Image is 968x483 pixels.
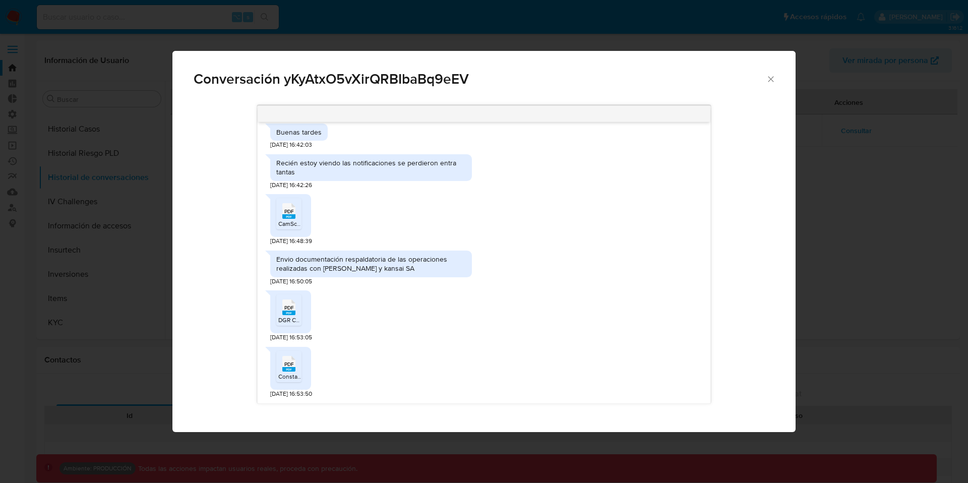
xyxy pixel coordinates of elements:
[270,237,312,246] span: [DATE] 16:48:39
[270,277,312,286] span: [DATE] 16:50:05
[276,128,322,137] div: Buenas tardes
[278,372,360,381] span: Constancia de Inscrip DGR.pdf
[278,219,357,228] span: CamScanner [DATE] 13.45.pdf
[284,361,294,368] span: PDF
[270,390,312,398] span: [DATE] 16:53:50
[270,141,312,149] span: [DATE] 16:42:03
[270,333,312,342] span: [DATE] 16:53:05
[284,208,294,215] span: PDF
[276,255,466,273] div: Envio documentación respaldatoria de las operaciones realizadas con [PERSON_NAME] y kansai SA
[276,158,466,176] div: Recién estoy viendo las notificaciones se perdieron entra tantas
[278,316,364,324] span: DGR Corrientes Anual 2024.pdf
[270,181,312,190] span: [DATE] 16:42:26
[194,72,766,86] span: Conversación yKyAtxO5vXirQRBIbaBq9eEV
[172,51,796,433] div: Comunicación
[766,74,775,83] button: Cerrar
[284,305,294,311] span: PDF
